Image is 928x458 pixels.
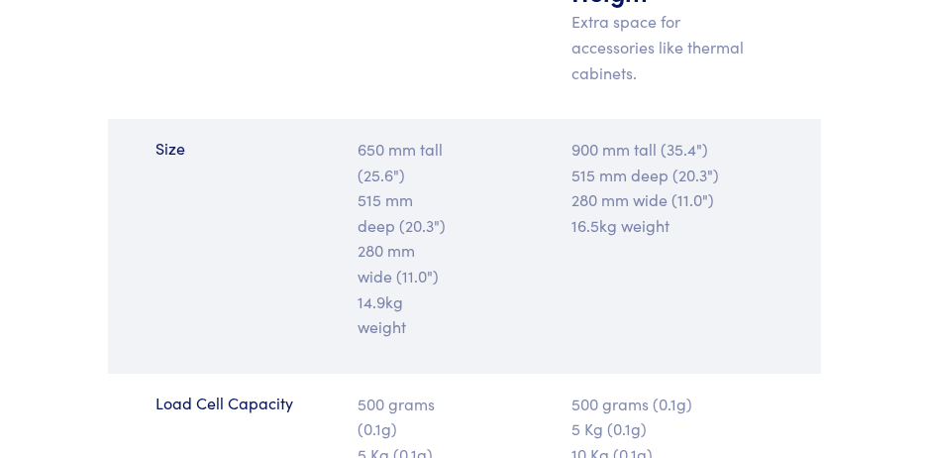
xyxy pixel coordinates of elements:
p: Extra space for accessories like thermal cabinets. [571,9,750,85]
h6: Size [155,137,334,159]
p: 650 mm tall (25.6") 515 mm deep (20.3") 280 mm wide (11.0") 14.9kg weight [358,137,453,340]
p: 900 mm tall (35.4") 515 mm deep (20.3") 280 mm wide (11.0") 16.5kg weight [571,137,750,238]
h6: Load Cell Capacity [155,392,334,413]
